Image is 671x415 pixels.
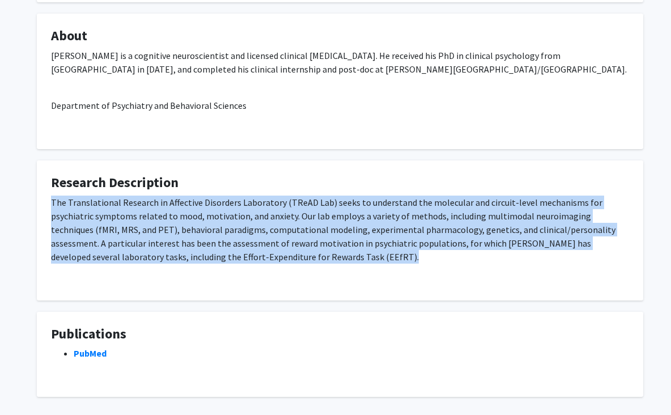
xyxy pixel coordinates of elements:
[51,175,629,191] h4: Research Description
[51,28,629,44] h4: About
[51,49,629,135] div: [PERSON_NAME] is a cognitive neuroscientist and licensed clinical [MEDICAL_DATA]. He received his...
[74,348,107,359] a: PubMed
[51,196,629,286] div: The Translational Research in Affective Disorders Laboratory (TReAD Lab) seeks to understand the ...
[51,326,629,342] h4: Publications
[9,364,48,406] iframe: Chat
